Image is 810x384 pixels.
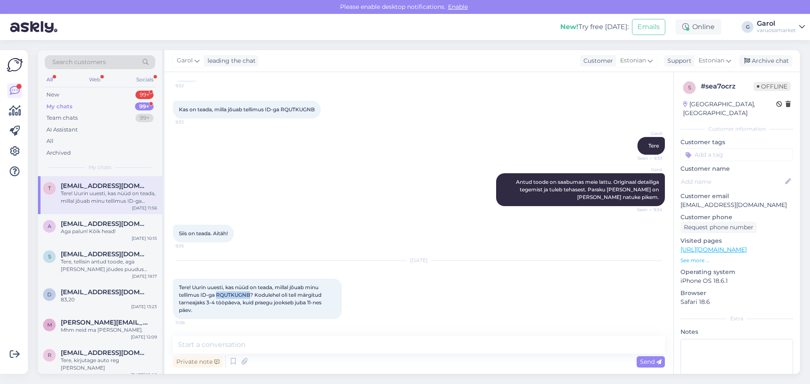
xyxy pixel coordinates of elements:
[46,102,73,111] div: My chats
[177,56,193,65] span: Garol
[131,372,157,378] div: [DATE] 12:06
[175,83,207,89] span: 9:32
[680,138,793,147] p: Customer tags
[681,177,783,186] input: Add name
[580,56,613,65] div: Customer
[135,91,154,99] div: 99+
[132,235,157,242] div: [DATE] 10:15
[739,55,792,67] div: Archive chat
[52,58,106,67] span: Search customers
[131,334,157,340] div: [DATE] 12:09
[664,56,691,65] div: Support
[131,303,157,310] div: [DATE] 13:23
[680,164,793,173] p: Customer name
[61,357,157,372] div: Tere, kirjutage auto reg [PERSON_NAME]
[680,192,793,201] p: Customer email
[48,185,51,191] span: t
[46,91,59,99] div: New
[680,125,793,133] div: Customer information
[179,230,228,236] span: Siis on teada. Aitäh!
[688,84,691,91] span: s
[61,296,157,303] div: 83,20
[742,21,753,33] div: G
[631,207,662,213] span: Seen ✓ 9:34
[683,100,776,118] div: [GEOGRAPHIC_DATA], [GEOGRAPHIC_DATA]
[61,190,157,205] div: Tere! Uurin uuesti, kas nüüd on teada, millal jõuab minu tellimus ID-ga RQUTKUGNB? Kodulehel oli ...
[680,298,793,306] p: Safari 18.6
[61,220,148,228] span: ats.kell32@gmail.com
[701,81,753,91] div: # sea7ocrz
[135,114,154,122] div: 99+
[48,253,51,260] span: s
[680,148,793,161] input: Add a tag
[61,228,157,235] div: Aga palun! Kõik head!
[48,352,51,358] span: r
[560,23,578,31] b: New!
[680,236,793,245] p: Visited pages
[175,119,207,125] span: 9:32
[173,356,223,368] div: Private note
[757,20,805,34] a: Garolvaruosamarket
[204,56,256,65] div: leading the chat
[680,246,747,253] a: [URL][DOMAIN_NAME]
[48,223,51,229] span: a
[680,315,793,322] div: Extra
[680,277,793,285] p: iPhone OS 18.6.1
[640,358,661,365] span: Send
[132,205,157,211] div: [DATE] 11:56
[631,166,662,173] span: Garol
[46,137,54,145] div: All
[135,74,155,85] div: Socials
[61,182,148,190] span: talis753@gmail.com
[445,3,470,11] span: Enable
[680,289,793,298] p: Browser
[620,56,646,65] span: Estonian
[47,322,52,328] span: m
[47,291,51,298] span: d
[61,250,148,258] span: sander.kalso@gmail.com
[757,27,796,34] div: varuosamarket
[680,328,793,336] p: Notes
[631,155,662,161] span: Seen ✓ 9:33
[675,19,721,35] div: Online
[179,284,323,313] span: Tere! Uurin uuesti, kas nüüd on teada, millal jõuab minu tellimus ID-ga RQUTKUGNB? Kodulehel oli ...
[680,268,793,277] p: Operating system
[7,57,23,73] img: Askly Logo
[175,320,207,326] span: 11:56
[135,102,154,111] div: 99+
[699,56,724,65] span: Estonian
[560,22,629,32] div: Try free [DATE]:
[648,142,659,149] span: Tere
[61,349,148,357] span: raunovenno@hotmail.com
[757,20,796,27] div: Garol
[179,106,315,113] span: Kas on teada, milla jõuab tellimus ID-ga RQUTKUGNB
[46,149,71,157] div: Archived
[61,326,157,334] div: Mhm neid ma [PERSON_NAME].
[680,213,793,222] p: Customer phone
[132,273,157,279] div: [DATE] 19:17
[631,130,662,137] span: Garol
[753,82,791,91] span: Offline
[680,201,793,209] p: [EMAIL_ADDRESS][DOMAIN_NAME]
[516,179,660,200] span: Antud toode on saabumas meie lattu. Originaal detailiga tegemist ja tuleb tehasest. Paraku [PERSO...
[680,257,793,264] p: See more ...
[87,74,102,85] div: Web
[46,126,78,134] div: AI Assistant
[175,243,207,249] span: 9:35
[46,114,78,122] div: Team chats
[632,19,665,35] button: Emails
[61,288,148,296] span: dsaar363@gmail.com
[173,257,665,264] div: [DATE]
[61,258,157,273] div: Tere, tellisin antud toode, aga [PERSON_NAME] jõudes puudus komplektis toote infos olev set inclu...
[89,164,111,171] span: My chats
[61,319,148,326] span: martin.sindonen@gmail.com
[45,74,54,85] div: All
[680,222,757,233] div: Request phone number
